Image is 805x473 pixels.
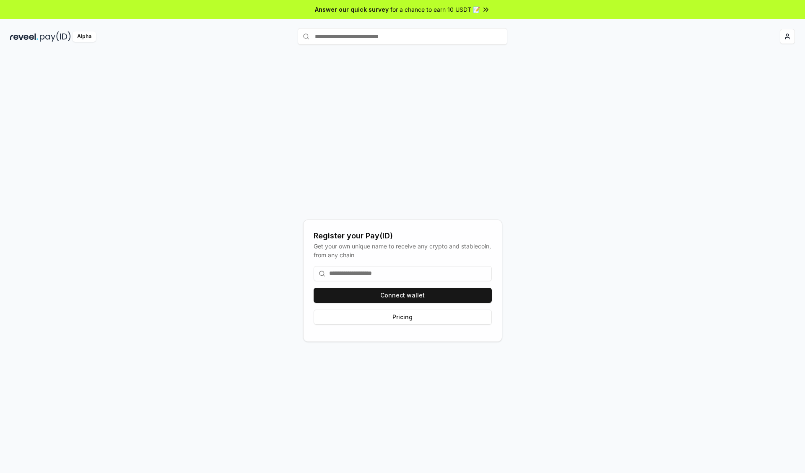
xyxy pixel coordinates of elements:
div: Alpha [73,31,96,42]
button: Pricing [314,310,492,325]
img: pay_id [40,31,71,42]
span: Answer our quick survey [315,5,389,14]
img: reveel_dark [10,31,38,42]
span: for a chance to earn 10 USDT 📝 [390,5,480,14]
button: Connect wallet [314,288,492,303]
div: Register your Pay(ID) [314,230,492,242]
div: Get your own unique name to receive any crypto and stablecoin, from any chain [314,242,492,259]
